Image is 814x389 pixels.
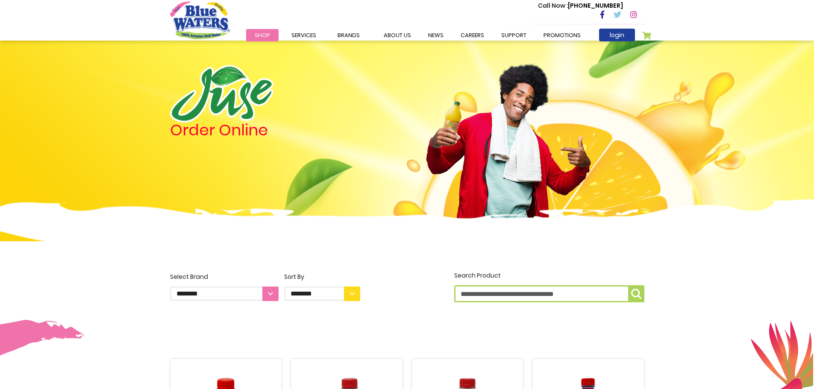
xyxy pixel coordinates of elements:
a: login [599,29,635,41]
a: careers [452,29,493,41]
a: store logo [170,1,230,39]
input: Search Product [454,285,644,302]
a: News [420,29,452,41]
label: Search Product [454,271,644,302]
a: about us [375,29,420,41]
select: Sort By [284,287,360,301]
h4: Order Online [170,123,360,138]
a: Promotions [535,29,589,41]
label: Select Brand [170,272,279,301]
img: search-icon.png [631,289,641,299]
span: Shop [255,31,270,39]
span: Brands [338,31,360,39]
button: Search Product [628,285,644,302]
select: Select Brand [170,287,279,301]
p: [PHONE_NUMBER] [538,1,623,10]
div: Sort By [284,272,360,281]
span: Services [291,31,316,39]
a: support [493,29,535,41]
img: logo [170,65,273,123]
img: man.png [425,49,592,232]
span: Call Now : [538,1,568,10]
